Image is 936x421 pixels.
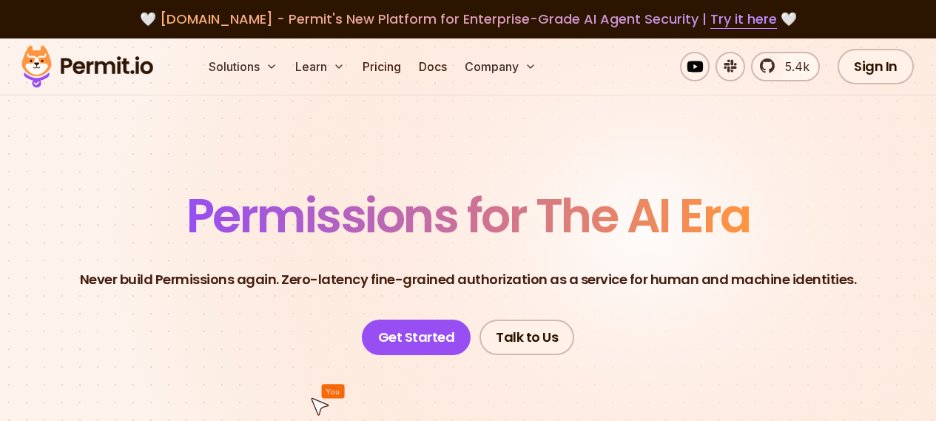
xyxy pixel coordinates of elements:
a: Get Started [362,320,471,355]
button: Solutions [203,52,283,81]
span: Permissions for The AI Era [186,183,750,249]
p: Never build Permissions again. Zero-latency fine-grained authorization as a service for human and... [80,269,857,290]
a: 5.4k [751,52,820,81]
img: Permit logo [15,41,160,92]
button: Company [459,52,542,81]
div: 🤍 🤍 [36,9,900,30]
span: [DOMAIN_NAME] - Permit's New Platform for Enterprise-Grade AI Agent Security | [160,10,777,28]
a: Docs [413,52,453,81]
button: Learn [289,52,351,81]
a: Pricing [357,52,407,81]
a: Talk to Us [479,320,574,355]
a: Sign In [838,49,914,84]
span: 5.4k [776,58,809,75]
a: Try it here [710,10,777,29]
